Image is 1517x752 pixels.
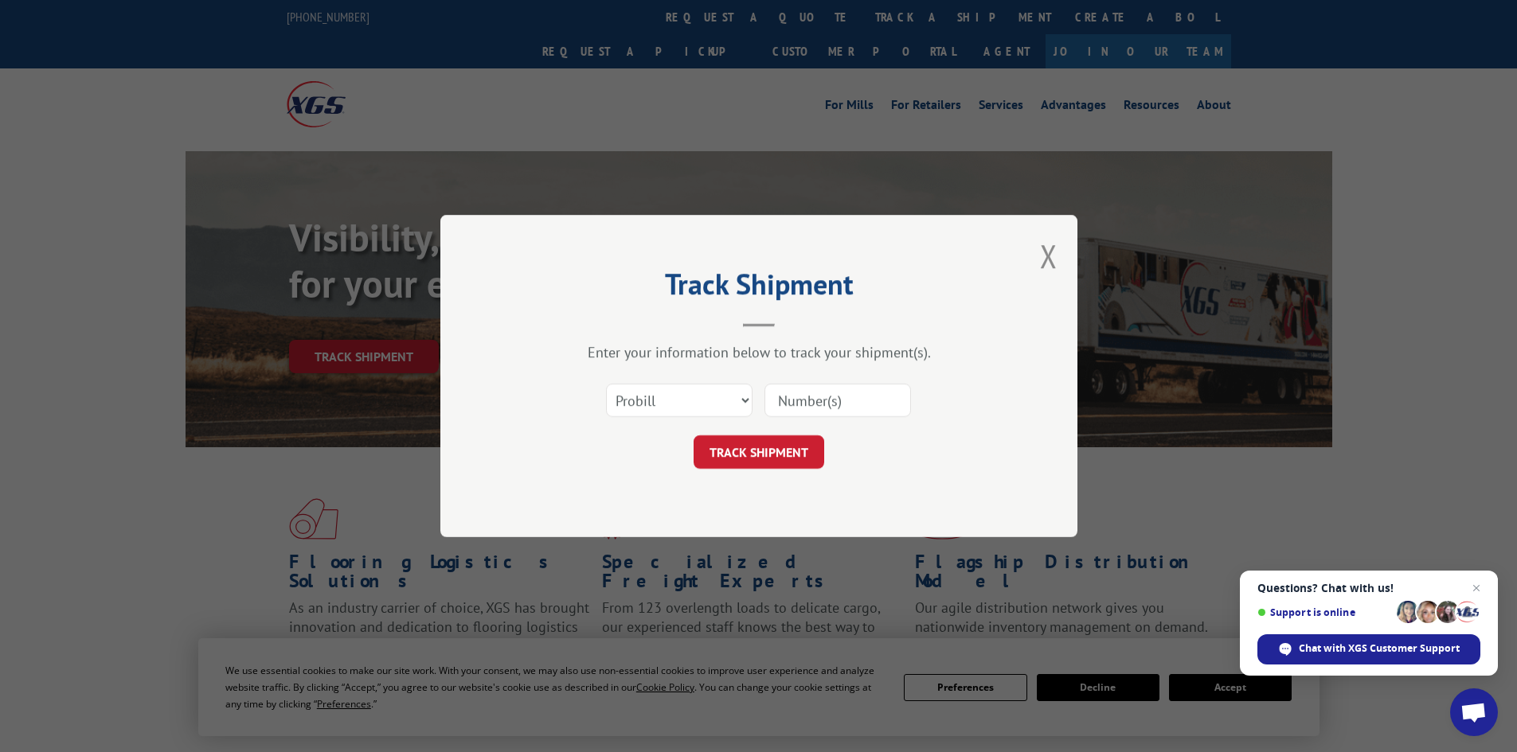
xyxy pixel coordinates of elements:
[1467,579,1486,598] span: Close chat
[1450,688,1498,736] div: Open chat
[694,435,824,469] button: TRACK SHIPMENT
[520,343,998,361] div: Enter your information below to track your shipment(s).
[1257,582,1480,594] span: Questions? Chat with us!
[1299,641,1460,656] span: Chat with XGS Customer Support
[1257,606,1391,618] span: Support is online
[1040,235,1058,277] button: Close modal
[1257,634,1480,664] div: Chat with XGS Customer Support
[764,384,911,417] input: Number(s)
[520,273,998,303] h2: Track Shipment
